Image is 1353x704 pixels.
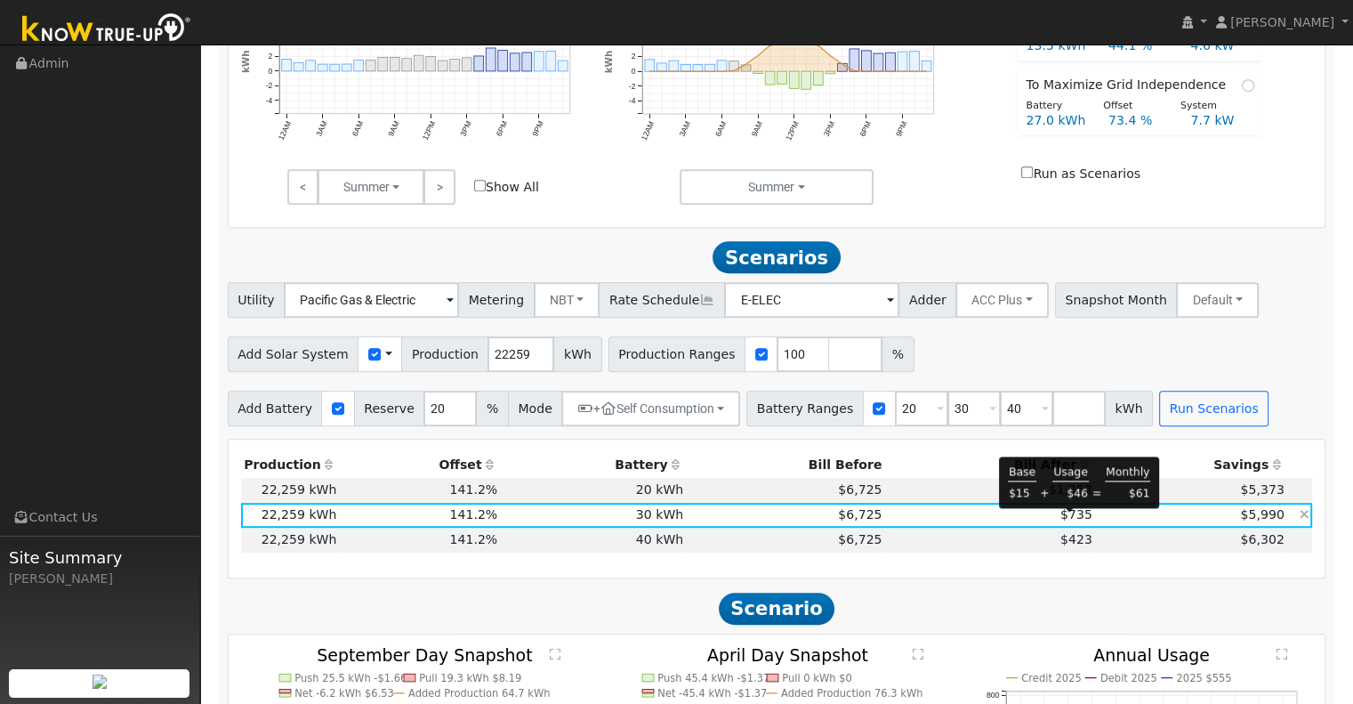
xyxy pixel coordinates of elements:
[632,52,636,61] text: 2
[838,532,882,546] span: $6,725
[414,55,423,71] rect: onclick=""
[354,61,364,71] rect: onclick=""
[561,391,740,426] button: +Self Consumption
[228,391,323,426] span: Add Battery
[522,53,532,71] rect: onclick=""
[769,44,771,46] circle: onclick=""
[1017,111,1099,130] div: 27.0 kWh
[850,49,859,71] rect: onclick=""
[1240,482,1284,497] span: $5,373
[342,64,351,71] rect: onclick=""
[841,62,843,65] circle: onclick=""
[922,61,931,71] rect: onclick=""
[1060,507,1092,522] span: $735
[462,58,471,71] rect: onclick=""
[354,391,425,426] span: Reserve
[687,452,885,477] th: Bill Before
[1052,463,1088,481] td: Usage
[340,452,501,477] th: Offset
[550,648,560,660] text: 
[707,644,868,664] text: April Day Snapshot
[534,52,544,71] rect: onclick=""
[729,61,739,71] rect: onclick=""
[449,507,497,522] span: 141.2%
[955,282,1049,318] button: ACC Plus
[1181,111,1263,130] div: 7.7 kW
[449,532,497,546] span: 141.2%
[877,69,880,72] circle: onclick=""
[705,64,715,71] rect: onclick=""
[241,503,340,528] td: 22,259 kWh
[913,648,923,660] text: 
[741,65,751,71] rect: onclick=""
[508,391,562,426] span: Mode
[1177,672,1232,684] text: 2025 $555
[901,69,904,72] circle: onclick=""
[553,336,601,372] span: kWh
[629,96,636,105] text: -4
[366,61,375,71] rect: onclick=""
[421,119,438,142] text: 12PM
[756,54,759,57] circle: onclick=""
[717,61,727,71] rect: onclick=""
[889,69,891,72] circle: onclick=""
[894,119,909,137] text: 9PM
[314,119,329,137] text: 3AM
[458,282,535,318] span: Metering
[678,119,693,137] text: 3AM
[789,71,799,88] rect: onclick=""
[629,81,636,90] text: -2
[1026,76,1233,94] span: To Maximize Grid Independence
[829,54,832,57] circle: onclick=""
[474,180,486,191] input: Show All
[719,593,835,625] span: Scenario
[640,119,656,142] text: 12AM
[781,687,923,700] text: Added Production 76.3 kWh
[660,69,663,72] circle: onclick=""
[378,58,388,71] rect: onclick=""
[558,61,568,71] rect: onclick=""
[853,69,856,72] circle: onclick=""
[1276,648,1287,660] text: 
[1230,15,1334,29] span: [PERSON_NAME]
[408,687,551,700] text: Added Production 64.7 kWh
[390,58,399,71] rect: onclick=""
[603,51,614,74] text: kWh
[750,119,765,137] text: 9AM
[713,119,729,137] text: 6AM
[241,478,340,503] td: 22,259 kWh
[801,71,811,89] rect: onclick=""
[658,671,770,684] text: Push 45.4 kWh -$1.37
[241,528,340,553] td: 22,259 kWh
[9,570,190,588] div: [PERSON_NAME]
[546,52,556,71] rect: onclick=""
[419,671,521,684] text: Pull 19.3 kWh $8.19
[386,119,401,137] text: 9AM
[501,478,687,503] td: 20 kWh
[284,282,459,318] input: Select a Utility
[1017,36,1099,55] div: 13.5 kWh
[1055,282,1178,318] span: Snapshot Month
[874,53,883,71] rect: onclick=""
[925,69,928,72] circle: onclick=""
[697,69,699,72] circle: onclick=""
[450,60,460,71] rect: onclick=""
[501,528,687,553] td: 40 kWh
[746,391,864,426] span: Battery Ranges
[1060,532,1092,546] span: $423
[268,67,272,76] text: 0
[632,67,636,76] text: 0
[648,69,651,72] circle: onclick=""
[438,61,447,71] rect: onclick=""
[783,671,853,684] text: Pull 0 kWh $0
[268,52,272,61] text: 2
[402,59,412,71] rect: onclick=""
[1021,166,1033,178] input: Run as Scenarios
[858,119,873,137] text: 6PM
[239,51,250,74] text: kWh
[817,44,819,46] circle: onclick=""
[534,282,600,318] button: NBT
[1021,672,1082,684] text: Credit 2025
[913,69,915,72] circle: onclick=""
[93,675,107,689] img: retrieve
